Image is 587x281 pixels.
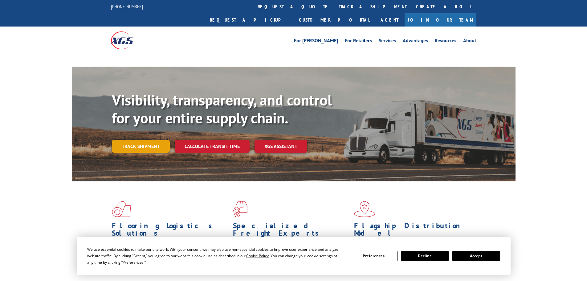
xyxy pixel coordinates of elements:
[354,201,375,217] img: xgs-icon-flagship-distribution-model-red
[205,13,294,27] a: Request a pickup
[345,38,372,45] a: For Retailers
[112,140,170,153] a: Track shipment
[255,140,307,153] a: XGS ASSISTANT
[452,251,500,261] button: Accept
[111,3,143,10] a: [PHONE_NUMBER]
[463,38,476,45] a: About
[112,90,332,127] b: Visibility, transparency, and control for your entire supply chain.
[233,222,349,240] h1: Specialized Freight Experts
[294,13,374,27] a: Customer Portal
[379,38,396,45] a: Services
[246,253,269,258] span: Cookie Policy
[87,246,342,266] div: We use essential cookies to make our site work. With your consent, we may also use non-essential ...
[77,237,511,275] div: Cookie Consent Prompt
[435,38,456,45] a: Resources
[123,260,144,265] span: Preferences
[233,201,247,217] img: xgs-icon-focused-on-flooring-red
[350,251,397,261] button: Preferences
[112,222,228,240] h1: Flooring Logistics Solutions
[403,38,428,45] a: Advantages
[405,13,476,27] a: Join Our Team
[354,222,471,240] h1: Flagship Distribution Model
[294,38,338,45] a: For [PERSON_NAME]
[374,13,405,27] a: Agent
[112,201,131,217] img: xgs-icon-total-supply-chain-intelligence-red
[175,140,250,153] a: Calculate transit time
[401,251,449,261] button: Decline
